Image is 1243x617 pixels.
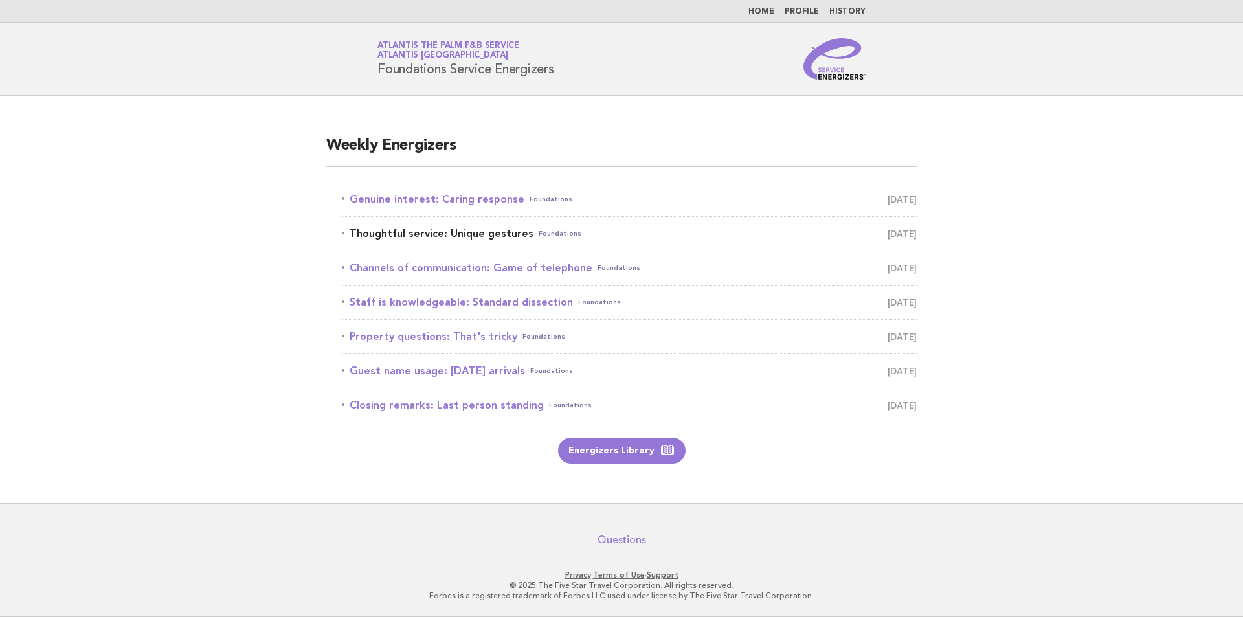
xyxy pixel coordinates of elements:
a: Genuine interest: Caring responseFoundations [DATE] [342,190,917,208]
span: [DATE] [888,293,917,311]
a: Home [748,8,774,16]
span: [DATE] [888,259,917,277]
a: Privacy [565,570,591,579]
span: Foundations [530,190,572,208]
span: Foundations [530,362,573,380]
img: Service Energizers [803,38,866,80]
a: Questions [598,533,646,546]
span: Foundations [549,396,592,414]
span: [DATE] [888,396,917,414]
span: Foundations [578,293,621,311]
span: [DATE] [888,225,917,243]
a: Channels of communication: Game of telephoneFoundations [DATE] [342,259,917,277]
a: Atlantis the Palm F&B ServiceAtlantis [GEOGRAPHIC_DATA] [377,41,519,60]
span: [DATE] [888,362,917,380]
h1: Foundations Service Energizers [377,42,554,76]
a: Property questions: That's trickyFoundations [DATE] [342,328,917,346]
span: Atlantis [GEOGRAPHIC_DATA] [377,52,508,60]
a: Energizers Library [558,438,686,464]
span: [DATE] [888,190,917,208]
span: [DATE] [888,328,917,346]
a: Terms of Use [593,570,645,579]
a: Guest name usage: [DATE] arrivalsFoundations [DATE] [342,362,917,380]
a: Thoughtful service: Unique gesturesFoundations [DATE] [342,225,917,243]
a: Staff is knowledgeable: Standard dissectionFoundations [DATE] [342,293,917,311]
span: Foundations [598,259,640,277]
h2: Weekly Energizers [326,135,917,167]
p: Forbes is a registered trademark of Forbes LLC used under license by The Five Star Travel Corpora... [225,590,1018,601]
p: © 2025 The Five Star Travel Corporation. All rights reserved. [225,580,1018,590]
a: Support [647,570,678,579]
a: History [829,8,866,16]
span: Foundations [522,328,565,346]
a: Closing remarks: Last person standingFoundations [DATE] [342,396,917,414]
a: Profile [785,8,819,16]
span: Foundations [539,225,581,243]
p: · · [225,570,1018,580]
